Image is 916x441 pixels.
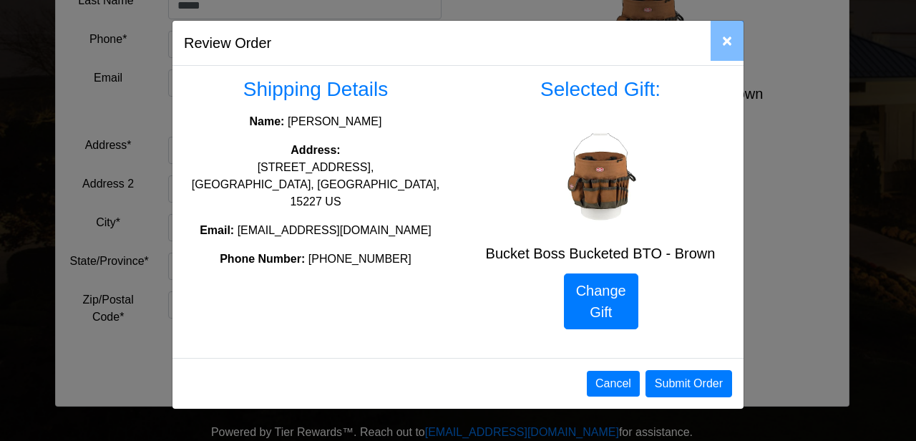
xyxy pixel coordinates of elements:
span: [EMAIL_ADDRESS][DOMAIN_NAME] [238,224,432,236]
img: Bucket Boss Bucketed BTO - Brown [543,119,658,233]
h3: Shipping Details [184,77,447,102]
button: Close [711,21,744,61]
h5: Bucket Boss Bucketed BTO - Brown [469,245,732,262]
a: Change Gift [564,273,638,329]
span: [STREET_ADDRESS], [GEOGRAPHIC_DATA], [GEOGRAPHIC_DATA], 15227 US [192,161,439,208]
button: Cancel [587,371,640,397]
strong: Email: [200,224,234,236]
span: × [722,31,732,50]
strong: Phone Number: [220,253,305,265]
h3: Selected Gift: [469,77,732,102]
strong: Address: [291,144,340,156]
span: [PHONE_NUMBER] [308,253,411,265]
h5: Review Order [184,32,271,54]
button: Submit Order [645,370,732,397]
span: [PERSON_NAME] [288,115,382,127]
strong: Name: [250,115,285,127]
